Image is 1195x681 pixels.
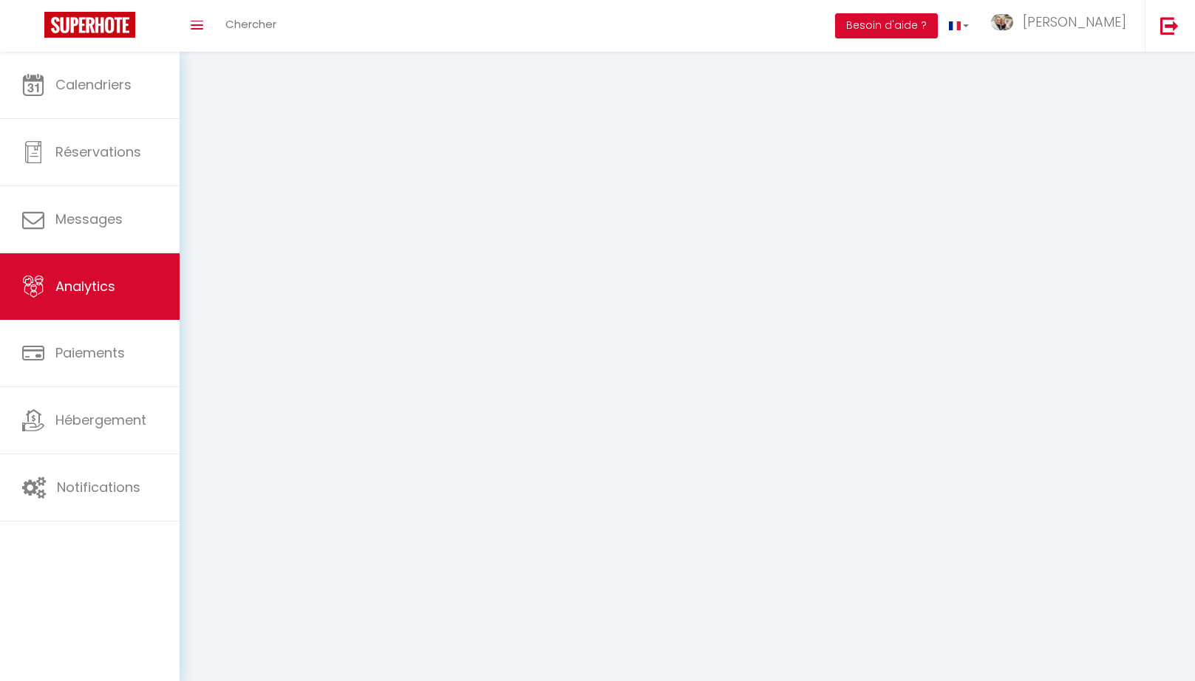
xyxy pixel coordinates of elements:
span: Chercher [225,16,276,32]
button: Besoin d'aide ? [835,13,938,38]
span: [PERSON_NAME] [1023,13,1126,31]
img: ... [991,14,1013,31]
span: Calendriers [55,75,132,94]
span: Hébergement [55,411,146,429]
span: Notifications [57,478,140,496]
img: logout [1160,16,1179,35]
span: Réservations [55,143,141,161]
img: Super Booking [44,12,135,38]
span: Messages [55,210,123,228]
span: Paiements [55,343,125,362]
span: Analytics [55,277,115,295]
